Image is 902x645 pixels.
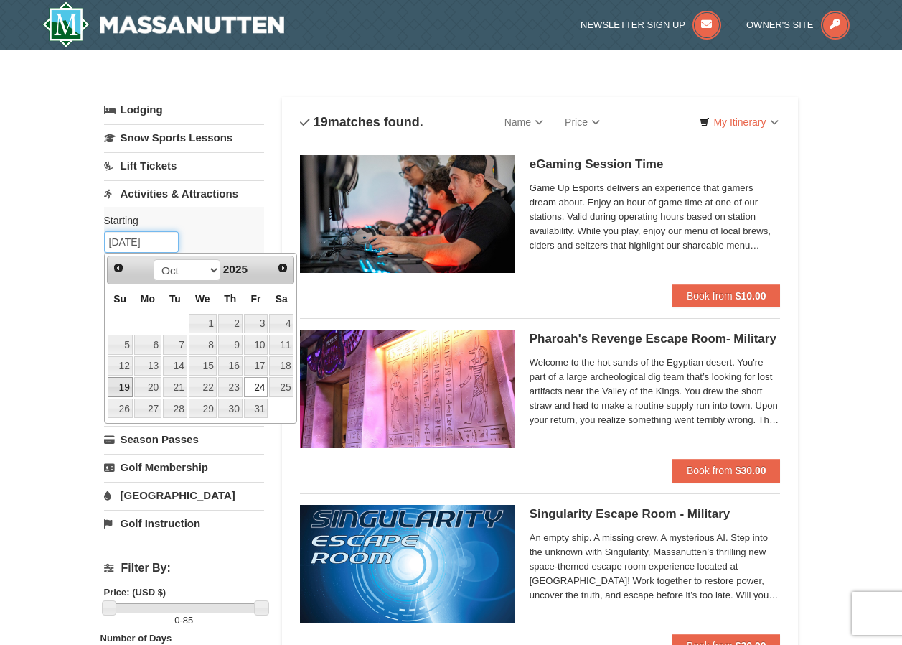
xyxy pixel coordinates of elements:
a: 20 [134,377,161,397]
span: Thursday [224,293,236,305]
a: Season Passes [104,426,264,453]
span: Book from [687,290,733,302]
button: Book from $10.00 [672,284,781,307]
img: 19664770-34-0b975b5b.jpg [300,155,515,273]
strong: Price: (USD $) [104,587,166,598]
span: Wednesday [195,293,210,305]
img: 6619913-520-2f5f5301.jpg [300,505,515,623]
a: 27 [134,399,161,419]
label: - [104,613,264,628]
span: 85 [183,615,193,626]
strong: $10.00 [736,290,766,302]
a: 19 [108,377,133,397]
a: 24 [244,377,268,397]
button: Book from $30.00 [672,459,781,482]
a: 21 [163,377,187,397]
a: 28 [163,399,187,419]
span: Newsletter Sign Up [581,19,685,30]
a: Owner's Site [746,19,850,30]
img: 6619913-410-20a124c9.jpg [300,330,515,447]
a: Snow Sports Lessons [104,124,264,151]
label: Starting [104,213,253,228]
a: 13 [134,356,161,376]
span: Next [277,262,288,274]
strong: $30.00 [736,465,766,476]
a: Price [554,108,611,136]
h5: Singularity Escape Room - Military [530,507,781,521]
a: 9 [218,335,243,355]
a: 16 [218,356,243,376]
span: Game Up Esports delivers an experience that gamers dream about. Enjoy an hour of game time at one... [530,181,781,253]
a: 22 [189,377,217,397]
a: Golf Membership [104,454,264,481]
strong: Number of Days [100,633,172,644]
a: 12 [108,356,133,376]
a: My Itinerary [690,111,787,133]
a: [GEOGRAPHIC_DATA] [104,482,264,509]
span: Welcome to the hot sands of the Egyptian desert. You're part of a large archeological dig team th... [530,356,781,427]
a: 10 [244,335,268,355]
span: Saturday [276,293,288,305]
span: Owner's Site [746,19,814,30]
a: Newsletter Sign Up [581,19,721,30]
a: Massanutten Resort [42,1,285,47]
h4: Filter By: [104,562,264,575]
a: Golf Instruction [104,510,264,537]
a: Next [273,258,293,278]
span: 2025 [223,263,248,275]
a: 4 [269,314,293,334]
a: 1 [189,314,217,334]
span: 19 [314,115,328,129]
a: 11 [269,335,293,355]
span: Monday [141,293,155,305]
a: 30 [218,399,243,419]
span: Friday [251,293,261,305]
span: 0 [174,615,179,626]
a: Activities & Attractions [104,180,264,207]
a: 17 [244,356,268,376]
a: 18 [269,356,293,376]
a: 5 [108,335,133,355]
a: 8 [189,335,217,355]
a: 15 [189,356,217,376]
img: Massanutten Resort Logo [42,1,285,47]
a: 3 [244,314,268,334]
span: Prev [113,262,124,274]
a: 29 [189,399,217,419]
a: Prev [109,258,129,278]
a: 23 [218,377,243,397]
a: 25 [269,377,293,397]
a: Name [494,108,554,136]
span: An empty ship. A missing crew. A mysterious AI. Step into the unknown with Singularity, Massanutt... [530,531,781,603]
h5: eGaming Session Time [530,157,781,172]
span: Tuesday [169,293,181,305]
a: Lodging [104,97,264,123]
a: Lift Tickets [104,152,264,179]
a: 26 [108,399,133,419]
a: 7 [163,335,187,355]
a: 6 [134,335,161,355]
h4: matches found. [300,115,423,129]
h5: Pharoah's Revenge Escape Room- Military [530,332,781,346]
a: 14 [163,356,187,376]
a: 2 [218,314,243,334]
a: 31 [244,399,268,419]
span: Book from [687,465,733,476]
span: Sunday [113,293,126,305]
